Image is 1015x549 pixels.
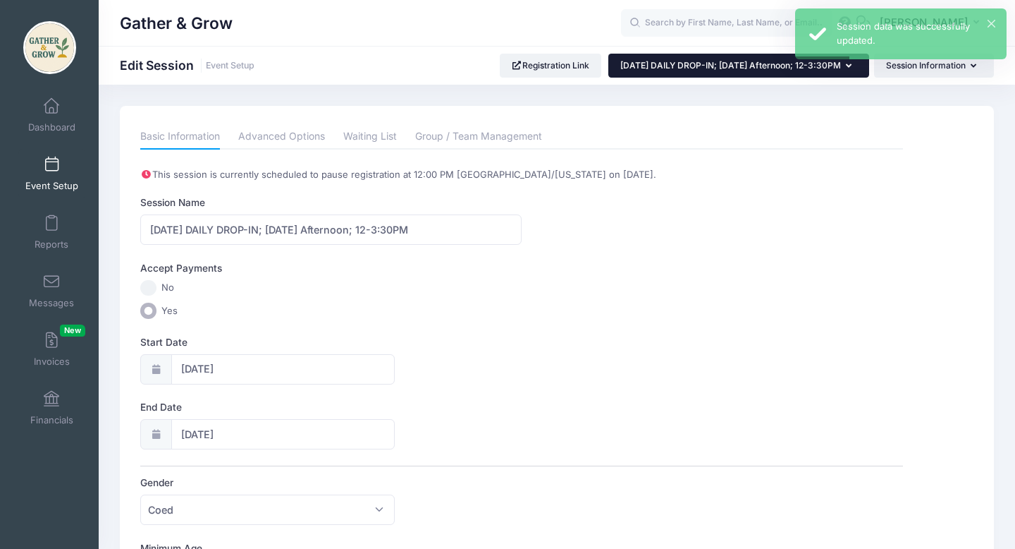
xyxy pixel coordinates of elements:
[608,54,869,78] button: [DATE] DAILY DROP-IN; [DATE] Afternoon; 12-3:30PM
[140,124,220,150] a: Basic Information
[18,207,85,257] a: Reports
[30,414,73,426] span: Financials
[161,281,174,295] span: No
[140,335,522,349] label: Start Date
[140,215,522,245] input: Session Name
[140,195,522,210] label: Session Name
[871,7,994,40] button: [PERSON_NAME]
[18,90,85,140] a: Dashboard
[148,502,173,517] span: Coed
[60,325,85,337] span: New
[161,304,178,318] span: Yes
[140,261,222,275] label: Accept Payments
[140,303,156,319] input: Yes
[238,124,325,150] a: Advanced Options
[140,495,394,525] span: Coed
[343,124,397,150] a: Waiting List
[621,9,832,37] input: Search by First Name, Last Name, or Email...
[28,121,75,133] span: Dashboard
[415,124,542,150] a: Group / Team Management
[140,280,156,296] input: No
[500,54,602,78] a: Registration Link
[25,180,78,192] span: Event Setup
[120,7,233,40] h1: Gather & Grow
[140,400,522,414] label: End Date
[120,58,254,73] h1: Edit Session
[206,61,254,71] a: Event Setup
[23,21,76,74] img: Gather & Grow
[988,20,995,28] button: ×
[18,149,85,198] a: Event Setup
[140,168,902,182] div: This session is currently scheduled to pause registration at 12:00 PM [GEOGRAPHIC_DATA]/[US_STATE...
[29,297,74,309] span: Messages
[620,60,841,71] span: [DATE] DAILY DROP-IN; [DATE] Afternoon; 12-3:30PM
[18,266,85,315] a: Messages
[837,20,995,47] div: Session data was successfully updated.
[874,54,994,78] button: Session Information
[140,476,522,490] label: Gender
[18,383,85,433] a: Financials
[34,356,70,368] span: Invoices
[18,325,85,374] a: InvoicesNew
[35,239,68,251] span: Reports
